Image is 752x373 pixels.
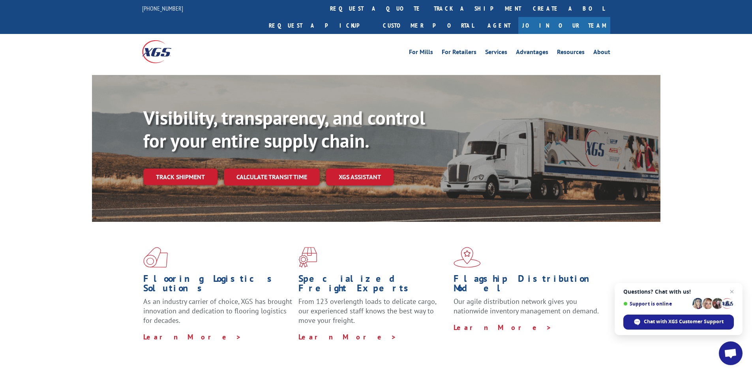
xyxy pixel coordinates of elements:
a: Learn More > [143,332,242,341]
span: Support is online [623,301,690,307]
a: Join Our Team [518,17,610,34]
span: Chat with XGS Customer Support [644,318,724,325]
a: Services [485,49,507,58]
span: Our agile distribution network gives you nationwide inventory management on demand. [454,297,599,315]
img: xgs-icon-flagship-distribution-model-red [454,247,481,268]
span: Close chat [727,287,737,296]
a: Track shipment [143,169,218,185]
span: As an industry carrier of choice, XGS has brought innovation and dedication to flooring logistics... [143,297,292,325]
a: About [593,49,610,58]
h1: Specialized Freight Experts [298,274,448,297]
a: For Mills [409,49,433,58]
span: Questions? Chat with us! [623,289,734,295]
a: Advantages [516,49,548,58]
a: [PHONE_NUMBER] [142,4,183,12]
a: Calculate transit time [224,169,320,186]
a: Learn More > [454,323,552,332]
a: Agent [480,17,518,34]
b: Visibility, transparency, and control for your entire supply chain. [143,105,425,153]
p: From 123 overlength loads to delicate cargo, our experienced staff knows the best way to move you... [298,297,448,332]
h1: Flooring Logistics Solutions [143,274,293,297]
h1: Flagship Distribution Model [454,274,603,297]
a: XGS ASSISTANT [326,169,394,186]
a: For Retailers [442,49,476,58]
div: Chat with XGS Customer Support [623,315,734,330]
img: xgs-icon-focused-on-flooring-red [298,247,317,268]
a: Resources [557,49,585,58]
div: Open chat [719,341,743,365]
img: xgs-icon-total-supply-chain-intelligence-red [143,247,168,268]
a: Request a pickup [263,17,377,34]
a: Customer Portal [377,17,480,34]
a: Learn More > [298,332,397,341]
